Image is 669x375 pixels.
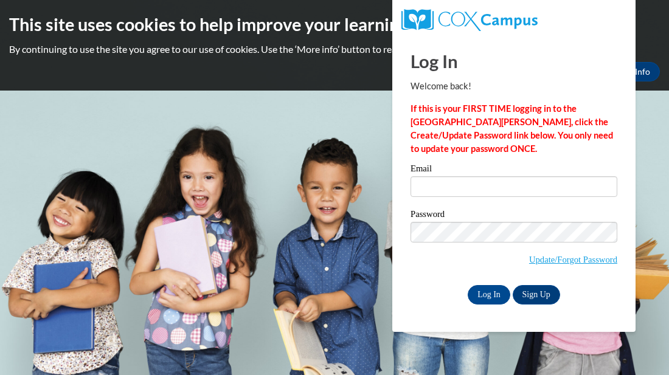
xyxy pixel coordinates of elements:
h2: This site uses cookies to help improve your learning experience. [9,12,660,36]
a: Sign Up [513,285,560,304]
img: COX Campus [401,9,538,31]
label: Password [411,210,617,222]
input: Log In [468,285,510,304]
p: Welcome back! [411,80,617,93]
h1: Log In [411,49,617,74]
a: Update/Forgot Password [529,255,617,264]
strong: If this is your FIRST TIME logging in to the [GEOGRAPHIC_DATA][PERSON_NAME], click the Create/Upd... [411,103,613,154]
label: Email [411,164,617,176]
p: By continuing to use the site you agree to our use of cookies. Use the ‘More info’ button to read... [9,43,660,56]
